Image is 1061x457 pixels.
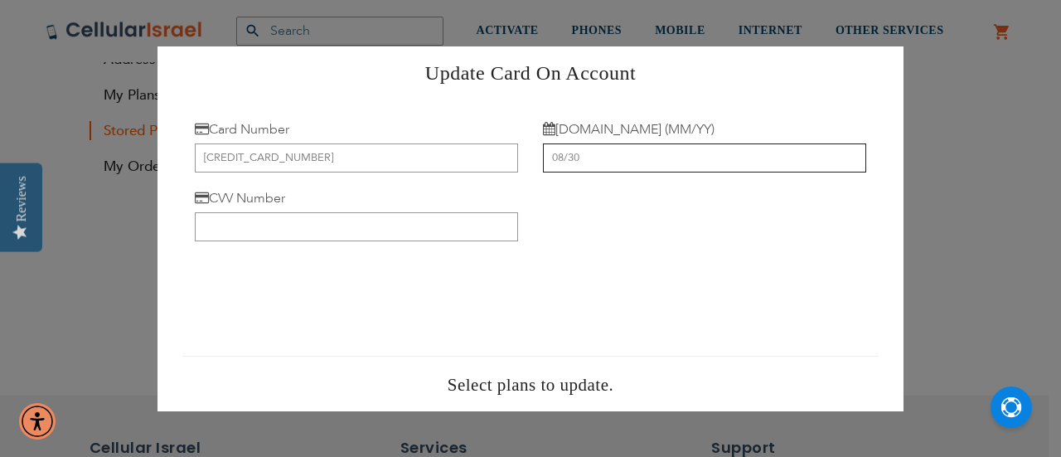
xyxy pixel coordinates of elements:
[319,397,425,456] th: Phone Numbers
[425,397,532,456] th: Virtual Numbers
[182,372,879,397] h4: Select plans to update.
[170,58,891,86] h2: Update Card On Account
[543,119,715,138] label: [DOMAIN_NAME] (MM/YY)
[531,397,658,456] th: Current CreditCard
[659,397,778,456] th: Plan User
[218,397,319,456] th: Order Number
[19,403,56,440] div: Accessibility Menu
[195,261,447,326] iframe: reCAPTCHA
[778,397,879,456] th: Payment Failing
[14,176,29,221] div: Reviews
[195,119,289,138] label: Card Number
[195,188,285,207] label: CVV Number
